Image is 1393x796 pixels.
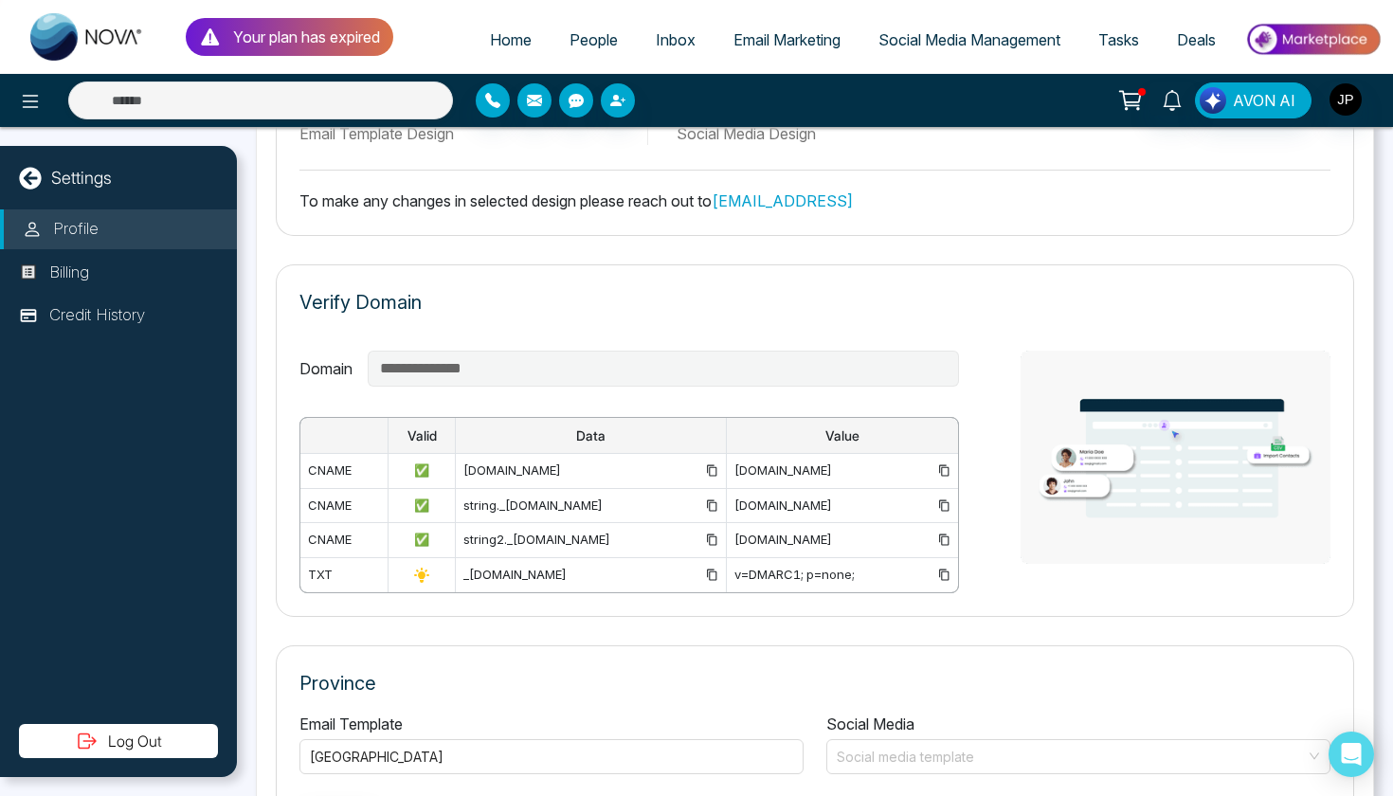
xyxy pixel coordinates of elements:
p: Your plan has expired [233,26,380,48]
td: cname [300,488,389,523]
div: _[DOMAIN_NAME] [463,566,718,585]
td: txt [300,557,389,592]
th: Data [456,418,727,454]
span: People [570,30,618,49]
label: Social Media Design [677,122,1330,145]
img: Adding / Importing Contacts [1021,351,1330,564]
label: Email Template [299,713,403,735]
span: Tasks [1098,30,1139,49]
th: Value [727,418,958,454]
span: [GEOGRAPHIC_DATA] [310,749,447,765]
a: Email Marketing [715,22,859,58]
button: Log Out [19,724,218,758]
a: People [551,22,637,58]
span: Email Marketing [733,30,841,49]
div: [DOMAIN_NAME] [734,497,950,516]
td: ✅ [389,488,456,523]
p: To make any changes in selected design please reach out to [299,190,1330,212]
img: Market-place.gif [1244,18,1382,61]
img: User Avatar [1330,83,1362,116]
span: Inbox [656,30,696,49]
span: Social Media Management [878,30,1060,49]
span: AVON AI [1233,89,1295,112]
a: [EMAIL_ADDRESS] [712,191,853,210]
button: AVON AI [1195,82,1312,118]
a: Home [471,22,551,58]
td: cname [300,454,389,489]
p: Verify Domain [299,288,422,317]
td: cname [300,523,389,558]
div: string._[DOMAIN_NAME] [463,497,718,516]
label: Domain [299,357,353,380]
a: Deals [1158,22,1235,58]
p: Settings [51,165,112,190]
p: Billing [49,261,89,285]
td: ✅ [389,523,456,558]
p: Credit History [49,303,145,328]
img: Lead Flow [1200,87,1226,114]
div: [DOMAIN_NAME] [734,531,950,550]
a: Inbox [637,22,715,58]
div: Open Intercom Messenger [1329,732,1374,777]
a: Tasks [1079,22,1158,58]
label: Email Template Design [299,122,634,145]
span: Home [490,30,532,49]
span: Deals [1177,30,1216,49]
div: [DOMAIN_NAME] [734,461,950,480]
label: Social Media [826,713,914,735]
div: [DOMAIN_NAME] [463,461,718,480]
p: Profile [53,217,99,242]
td: ✅ [389,454,456,489]
a: Social Media Management [859,22,1079,58]
div: v=DMARC1; p=none; [734,566,950,585]
div: string2._[DOMAIN_NAME] [463,531,718,550]
img: Nova CRM Logo [30,13,144,61]
th: Valid [389,418,456,454]
p: Province [299,669,1330,697]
